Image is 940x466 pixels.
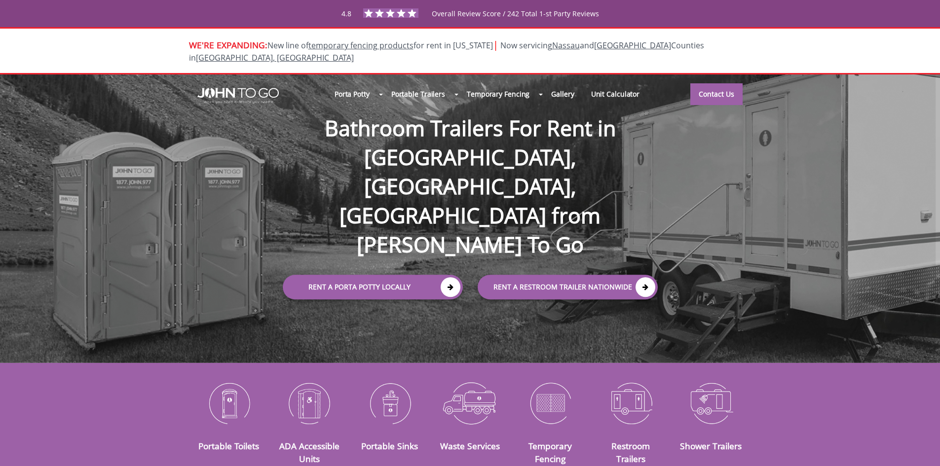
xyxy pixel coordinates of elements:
[189,40,704,63] span: New line of for rent in [US_STATE]
[680,440,742,452] a: Shower Trailers
[528,440,572,465] a: Temporary Fencing
[594,40,671,51] a: [GEOGRAPHIC_DATA]
[189,40,704,63] span: Now servicing and Counties in
[273,82,668,259] h1: Bathroom Trailers For Rent in [GEOGRAPHIC_DATA], [GEOGRAPHIC_DATA], [GEOGRAPHIC_DATA] from [PERSO...
[283,275,463,300] a: Rent a Porta Potty Locally
[598,377,664,429] img: Restroom-Trailers-icon_N.png
[189,39,267,51] span: WE'RE EXPANDING:
[478,275,658,300] a: rent a RESTROOM TRAILER Nationwide
[493,38,498,51] span: |
[552,40,580,51] a: Nassau
[361,440,418,452] a: Portable Sinks
[326,83,378,105] a: Porta Potty
[197,88,279,104] img: JOHN to go
[196,52,354,63] a: [GEOGRAPHIC_DATA], [GEOGRAPHIC_DATA]
[279,440,339,465] a: ADA Accessible Units
[458,83,538,105] a: Temporary Fencing
[341,9,351,18] span: 4.8
[383,83,453,105] a: Portable Trailers
[543,83,582,105] a: Gallery
[276,377,342,429] img: ADA-Accessible-Units-icon_N.png
[518,377,583,429] img: Temporary-Fencing-cion_N.png
[437,377,503,429] img: Waste-Services-icon_N.png
[583,83,648,105] a: Unit Calculator
[357,377,422,429] img: Portable-Sinks-icon_N.png
[440,440,500,452] a: Waste Services
[901,427,940,466] button: Live Chat
[611,440,650,465] a: Restroom Trailers
[308,40,414,51] a: temporary fencing products
[196,377,262,429] img: Portable-Toilets-icon_N.png
[432,9,599,38] span: Overall Review Score / 242 Total 1-st Party Reviews
[678,377,744,429] img: Shower-Trailers-icon_N.png
[198,440,259,452] a: Portable Toilets
[690,83,743,105] a: Contact Us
